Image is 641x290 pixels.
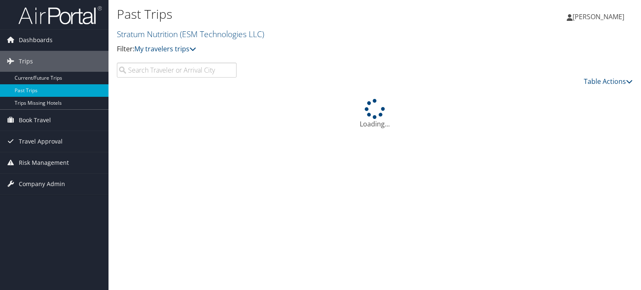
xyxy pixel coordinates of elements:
[19,30,53,50] span: Dashboards
[19,174,65,194] span: Company Admin
[117,28,266,40] a: Stratum Nutrition (ESM Technologies LLC)
[117,99,633,129] div: Loading...
[19,110,51,131] span: Book Travel
[18,5,102,25] img: airportal-logo.png
[567,4,633,29] a: [PERSON_NAME]
[584,77,633,86] a: Table Actions
[19,152,69,173] span: Risk Management
[134,44,196,53] a: My travelers trips
[117,44,461,55] p: Filter:
[117,63,237,78] input: Search Traveler or Arrival City
[19,131,63,152] span: Travel Approval
[573,12,624,21] span: [PERSON_NAME]
[19,51,33,72] span: Trips
[117,5,461,23] h1: Past Trips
